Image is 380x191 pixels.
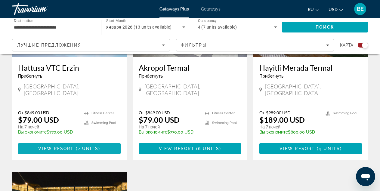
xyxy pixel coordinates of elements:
[352,3,368,15] button: User Menu
[17,42,165,49] mat-select: Sort by
[159,7,189,11] a: Getaways Plus
[139,143,241,154] button: View Resort(6 units)
[282,22,368,32] button: Search
[212,121,237,125] span: Swimming Pool
[259,130,288,134] span: Вы экономите
[357,6,364,12] span: BE
[14,24,93,31] input: Select destination
[14,18,33,23] span: Destination
[194,146,221,151] span: ( )
[144,83,241,96] span: [GEOGRAPHIC_DATA], [GEOGRAPHIC_DATA]
[18,130,47,134] span: Вы экономите
[259,74,283,79] span: Прибегнуть
[198,19,217,23] span: Occupancy
[17,43,81,48] span: Лучшие предложения
[212,111,235,115] span: Fitness Center
[18,143,121,154] button: View Resort(2 units)
[259,143,362,154] button: View Resort(4 units)
[266,110,291,115] span: $989.00 USD
[106,25,172,29] span: января 2026 (13 units available)
[329,5,343,14] button: Change currency
[139,63,241,72] a: Akropol Termal
[24,83,121,96] span: [GEOGRAPHIC_DATA], [GEOGRAPHIC_DATA]
[265,83,362,96] span: [GEOGRAPHIC_DATA], [GEOGRAPHIC_DATA]
[201,7,221,11] a: Getaways
[259,130,320,134] p: $800.00 USD
[333,111,357,115] span: Swimming Pool
[259,63,362,72] a: Hayitli Merada Termal
[139,130,167,134] span: Вы экономите
[198,25,237,29] span: 4 (7 units available)
[18,130,78,134] p: $770.00 USD
[18,74,42,79] span: Прибегнуть
[308,5,320,14] button: Change language
[18,63,121,72] a: Hattusa VTC Erzin
[106,19,126,23] span: Start Month
[91,121,116,125] span: Swimming Pool
[259,110,264,115] span: От
[280,146,315,151] span: View Resort
[356,167,375,186] iframe: Кнопка запуска окна обмена сообщениями
[18,115,59,124] p: $79.00 USD
[181,43,207,48] span: Фильтры
[259,115,305,124] p: $189.00 USD
[91,111,114,115] span: Fitness Center
[176,39,334,51] button: Filters
[74,146,100,151] span: ( )
[12,1,72,17] a: Travorium
[18,124,78,130] p: На 7 ночей
[18,110,23,115] span: От
[25,110,49,115] span: $849.00 USD
[38,146,74,151] span: View Resort
[139,130,199,134] p: $770.00 USD
[329,7,338,12] span: USD
[198,146,219,151] span: 6 units
[139,115,180,124] p: $79.00 USD
[78,146,99,151] span: 2 units
[145,110,170,115] span: $849.00 USD
[159,146,194,151] span: View Resort
[308,7,314,12] span: ru
[316,25,335,29] span: Поиск
[315,146,342,151] span: ( )
[139,110,144,115] span: От
[139,74,163,79] span: Прибегнуть
[340,41,353,49] span: карта
[139,124,199,130] p: На 7 ночей
[319,146,340,151] span: 4 units
[259,124,320,130] p: На 7 ночей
